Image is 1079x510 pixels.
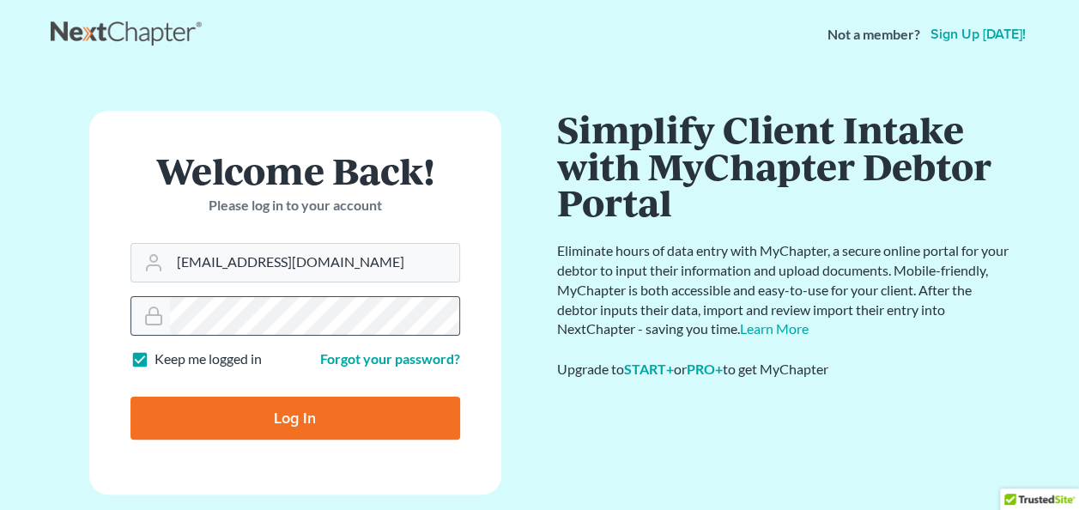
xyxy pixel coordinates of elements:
[557,111,1012,221] h1: Simplify Client Intake with MyChapter Debtor Portal
[155,349,262,369] label: Keep me logged in
[740,320,809,337] a: Learn More
[130,152,460,189] h1: Welcome Back!
[130,397,460,440] input: Log In
[827,25,920,45] strong: Not a member?
[320,350,460,367] a: Forgot your password?
[130,196,460,216] p: Please log in to your account
[624,361,674,377] a: START+
[687,361,723,377] a: PRO+
[927,27,1029,41] a: Sign up [DATE]!
[170,244,459,282] input: Email Address
[557,241,1012,339] p: Eliminate hours of data entry with MyChapter, a secure online portal for your debtor to input the...
[557,360,1012,379] div: Upgrade to or to get MyChapter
